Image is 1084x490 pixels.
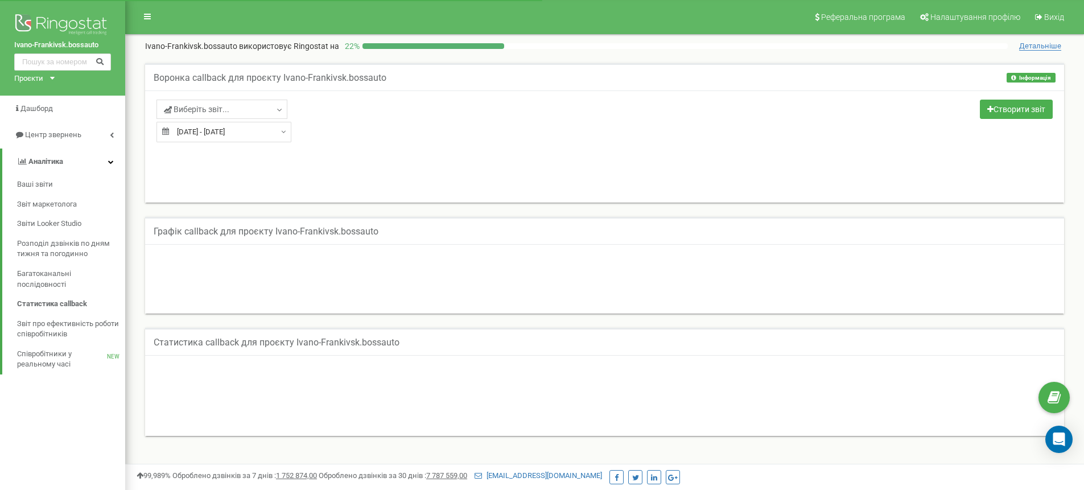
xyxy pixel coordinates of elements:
[17,219,81,229] span: Звіти Looker Studio
[17,214,125,234] a: Звіти Looker Studio
[17,344,125,374] a: Співробітники у реальному часіNEW
[14,11,111,40] img: Ringostat logo
[17,234,125,264] a: Розподіл дзвінків по дням тижня та погодинно
[1019,42,1061,51] span: Детальніше
[1045,426,1073,453] div: Open Intercom Messenger
[276,471,317,480] u: 1 752 874,00
[930,13,1020,22] span: Налаштування профілю
[14,73,43,84] div: Проєкти
[137,471,171,480] span: 99,989%
[14,53,111,71] input: Пошук за номером
[154,73,386,83] h5: Воронка callback для проєкту Ivano-Frankivsk.bossauto
[17,175,125,195] a: Ваші звіти
[25,130,81,139] span: Центр звернень
[17,294,125,314] a: Статистика callback
[17,349,107,370] span: Співробітники у реальному часі
[145,40,339,52] p: Ivano-Frankivsk.bossauto
[1044,13,1064,22] span: Вихід
[17,314,125,344] a: Звіт про ефективність роботи співробітників
[17,238,119,260] span: Розподіл дзвінків по дням тижня та погодинно
[426,471,467,480] u: 7 787 559,00
[17,319,119,340] span: Звіт про ефективність роботи співробітників
[154,337,399,348] h5: Статистика callback для проєкту Ivano-Frankivsk.bossauto
[980,100,1053,119] a: Створити звіт
[1007,73,1056,83] button: Інформація
[2,149,125,175] a: Аналiтика
[154,227,378,237] h5: Графік callback для проєкту Ivano-Frankivsk.bossauto
[164,104,229,115] span: Виберіть звіт...
[17,299,87,310] span: Статистика callback
[20,104,53,113] span: Дашборд
[239,42,339,51] span: використовує Ringostat на
[319,471,467,480] span: Оброблено дзвінків за 30 днів :
[821,13,905,22] span: Реферальна програма
[17,264,125,294] a: Багатоканальні послідовності
[156,100,287,119] a: Виберіть звіт...
[17,199,77,210] span: Звіт маркетолога
[172,471,317,480] span: Оброблено дзвінків за 7 днів :
[17,179,53,190] span: Ваші звіти
[17,269,119,290] span: Багатоканальні послідовності
[14,40,111,51] a: Ivano-Frankivsk.bossauto
[28,157,63,166] span: Аналiтика
[339,40,362,52] p: 22 %
[17,195,125,215] a: Звіт маркетолога
[475,471,602,480] a: [EMAIL_ADDRESS][DOMAIN_NAME]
